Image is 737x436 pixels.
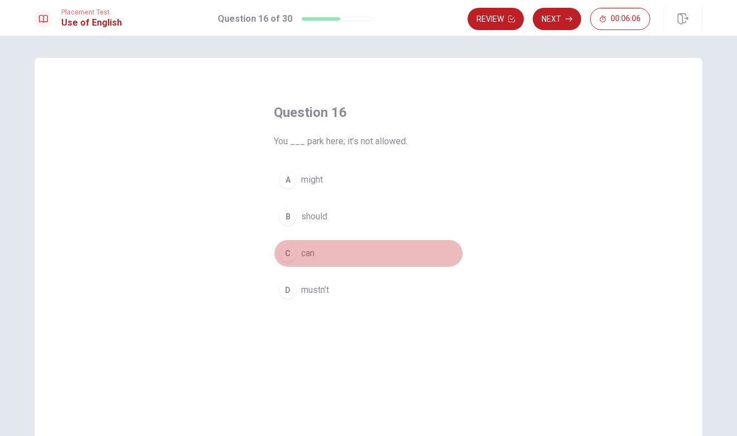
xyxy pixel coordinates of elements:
button: 00:06:06 [590,8,650,30]
h1: Use of English [61,16,122,30]
button: Amight [274,166,463,194]
span: mustn’t [301,283,329,297]
div: C [279,244,297,262]
h1: Question 16 of 30 [218,12,292,26]
button: Bshould [274,203,463,231]
button: Review [468,8,524,30]
span: might [301,173,323,187]
span: You ___ park here; it’s not allowed. [274,135,463,148]
span: Placement Test [61,8,122,16]
div: D [279,281,297,299]
button: Next [533,8,581,30]
div: B [279,208,297,226]
span: should [301,210,327,223]
span: 00:06:06 [611,14,641,23]
h4: Question 16 [274,104,463,121]
button: Ccan [274,239,463,267]
div: A [279,171,297,189]
span: can [301,247,315,260]
button: Dmustn’t [274,276,463,304]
